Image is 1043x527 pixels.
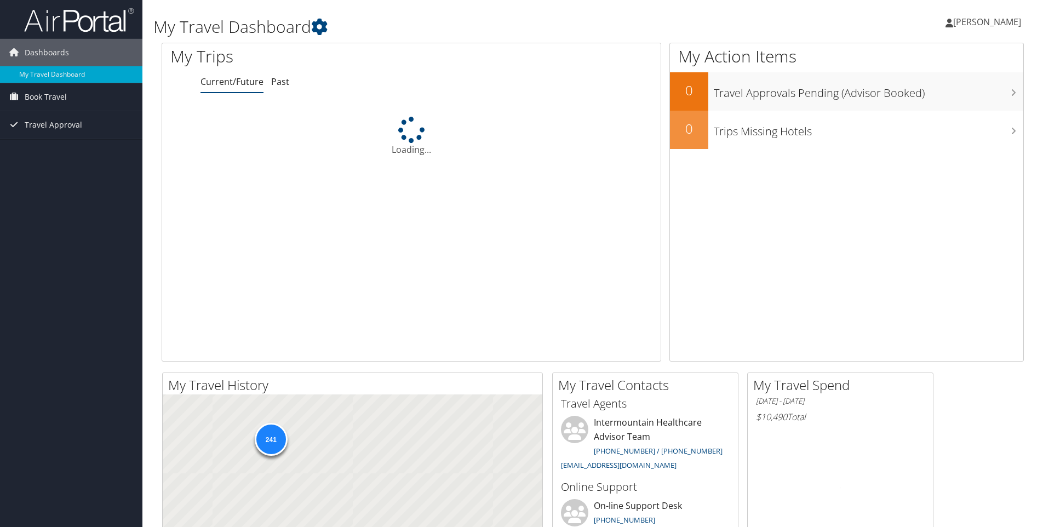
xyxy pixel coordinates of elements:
[670,72,1023,111] a: 0Travel Approvals Pending (Advisor Booked)
[670,45,1023,68] h1: My Action Items
[254,423,287,456] div: 241
[561,460,677,470] a: [EMAIL_ADDRESS][DOMAIN_NAME]
[670,111,1023,149] a: 0Trips Missing Hotels
[714,80,1023,101] h3: Travel Approvals Pending (Advisor Booked)
[756,411,925,423] h6: Total
[271,76,289,88] a: Past
[25,39,69,66] span: Dashboards
[162,117,661,156] div: Loading...
[670,119,708,138] h2: 0
[753,376,933,394] h2: My Travel Spend
[153,15,739,38] h1: My Travel Dashboard
[558,376,738,394] h2: My Travel Contacts
[555,416,735,474] li: Intermountain Healthcare Advisor Team
[714,118,1023,139] h3: Trips Missing Hotels
[170,45,445,68] h1: My Trips
[953,16,1021,28] span: [PERSON_NAME]
[561,479,730,495] h3: Online Support
[670,81,708,100] h2: 0
[756,411,787,423] span: $10,490
[594,515,655,525] a: [PHONE_NUMBER]
[168,376,542,394] h2: My Travel History
[25,111,82,139] span: Travel Approval
[24,7,134,33] img: airportal-logo.png
[200,76,263,88] a: Current/Future
[25,83,67,111] span: Book Travel
[945,5,1032,38] a: [PERSON_NAME]
[594,446,723,456] a: [PHONE_NUMBER] / [PHONE_NUMBER]
[756,396,925,406] h6: [DATE] - [DATE]
[561,396,730,411] h3: Travel Agents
